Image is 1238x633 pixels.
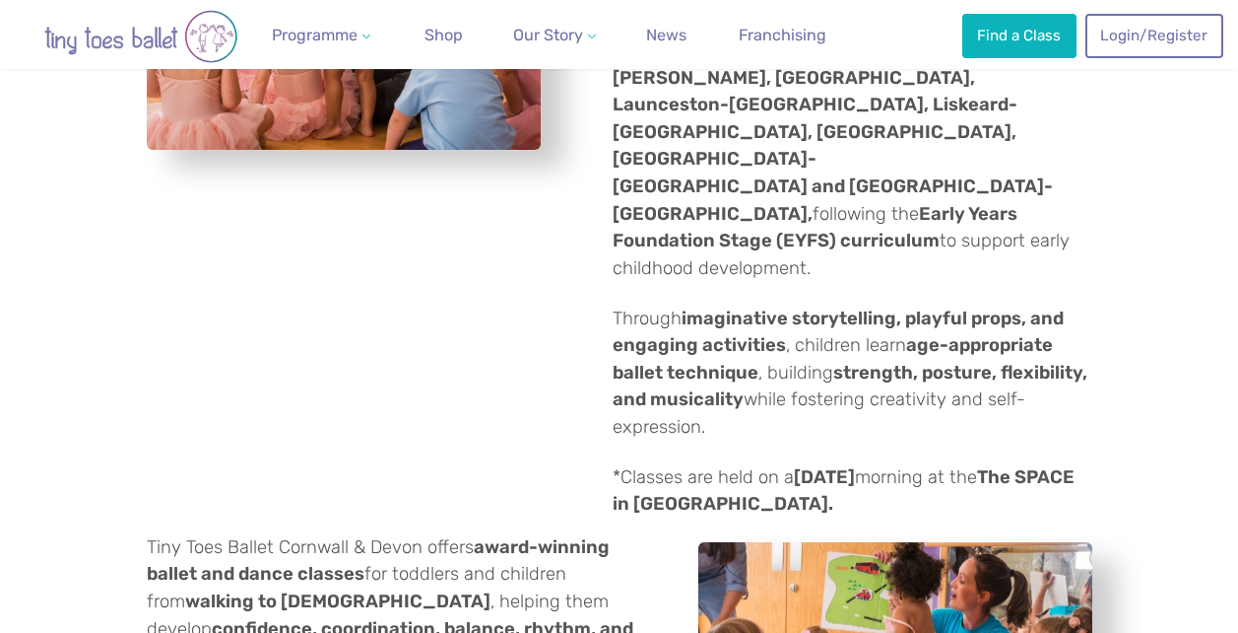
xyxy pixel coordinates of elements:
[417,16,471,55] a: Shop
[272,26,358,44] span: Programme
[613,37,1092,282] p: We teach children's ballet and dance classes in following the to support early childhood developm...
[638,16,694,55] a: News
[513,26,583,44] span: Our Story
[505,16,604,55] a: Our Story
[264,16,378,55] a: Programme
[962,14,1076,57] a: Find a Class
[613,306,1092,442] p: Through , children learn , building while fostering creativity and self-expression.
[185,591,490,612] strong: walking to [DEMOGRAPHIC_DATA]
[794,466,855,488] b: [DATE]
[613,308,1064,357] strong: imaginative storytelling, playful props, and engaging activities
[731,16,834,55] a: Franchising
[613,464,1092,519] p: *Classes are held on a morning at the
[1085,14,1223,57] a: Login/Register
[613,334,1053,384] strong: age-appropriate ballet technique
[646,26,686,44] span: News
[23,10,259,63] img: tiny toes ballet
[424,26,463,44] span: Shop
[613,362,1087,411] strong: strength, posture, flexibility, and musicality
[739,26,826,44] span: Franchising
[613,39,1072,225] strong: Bodmin, [PERSON_NAME], [GEOGRAPHIC_DATA], Launceston-[GEOGRAPHIC_DATA], Liskeard-[GEOGRAPHIC_DATA...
